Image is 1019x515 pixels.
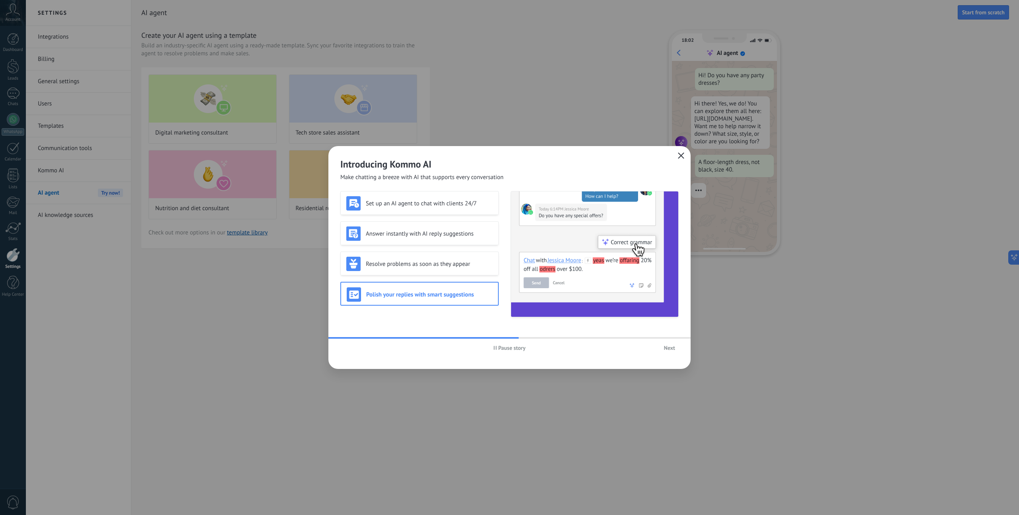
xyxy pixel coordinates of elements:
span: Pause story [498,345,526,351]
button: Next [660,342,679,354]
h3: Resolve problems as soon as they appear [366,260,493,268]
h3: Answer instantly with AI reply suggestions [366,230,493,238]
span: Next [664,345,675,351]
button: Pause story [490,342,529,354]
h2: Introducing Kommo AI [340,158,679,170]
h3: Polish your replies with smart suggestions [366,291,492,298]
h3: Set up an AI agent to chat with clients 24/7 [366,200,493,207]
span: Make chatting a breeze with AI that supports every conversation [340,174,504,181]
